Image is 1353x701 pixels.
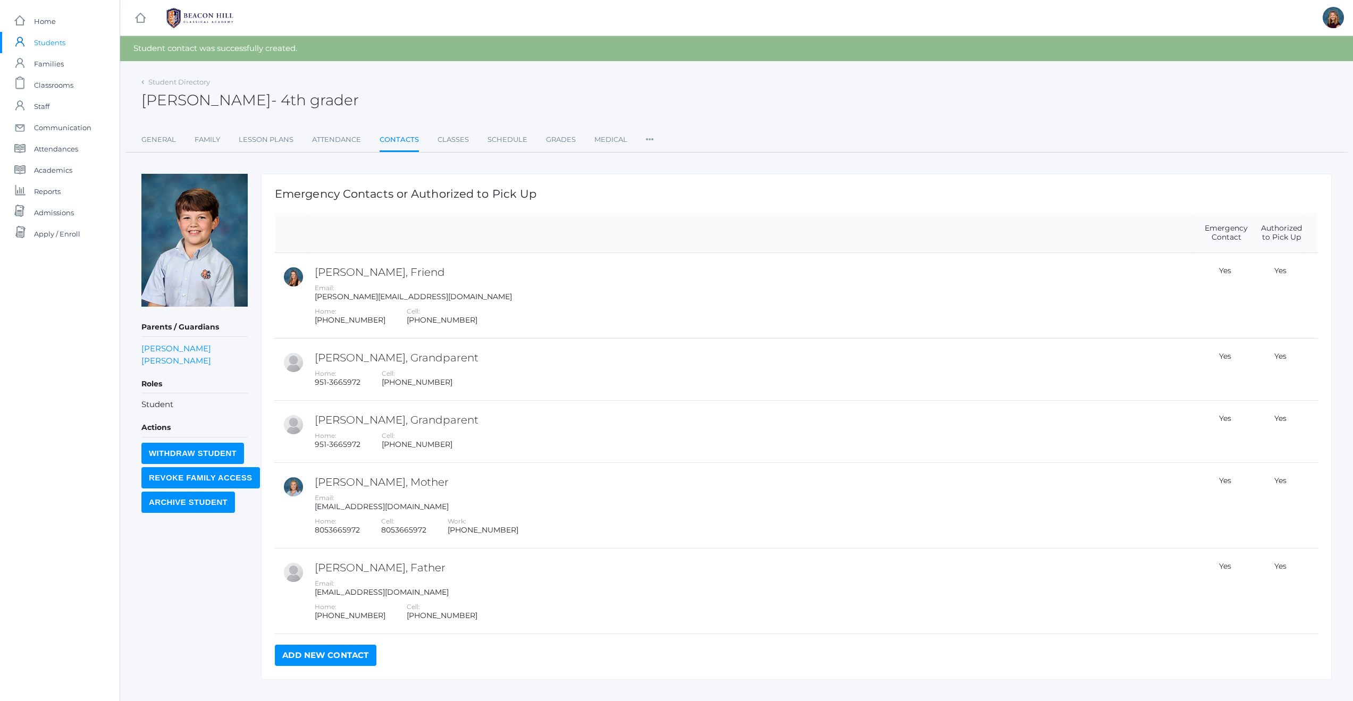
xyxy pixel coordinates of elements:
[1194,548,1250,634] td: Yes
[381,517,394,525] label: Cell:
[315,307,337,315] label: Home:
[407,316,477,325] div: [PHONE_NUMBER]
[1194,338,1250,400] td: Yes
[160,5,240,31] img: BHCALogos-05-308ed15e86a5a0abce9b8dd61676a3503ac9727e845dece92d48e8588c001991.png
[382,440,452,449] div: [PHONE_NUMBER]
[141,129,176,150] a: General
[315,352,1191,364] h2: [PERSON_NAME], Grandparent
[148,78,210,86] a: Student Directory
[283,352,304,373] div: Cecilia Denny
[315,369,337,377] label: Home:
[1194,462,1250,548] td: Yes
[315,414,1191,426] h2: [PERSON_NAME], Grandparent
[315,292,1191,301] div: [PERSON_NAME][EMAIL_ADDRESS][DOMAIN_NAME]
[315,378,360,387] div: 951-3665972
[315,432,337,440] label: Home:
[34,181,61,202] span: Reports
[283,266,304,288] div: Juliana Fowler
[141,174,248,307] img: William Hibbard
[407,603,420,611] label: Cell:
[380,129,419,152] a: Contacts
[141,492,235,513] input: Archive Student
[407,307,420,315] label: Cell:
[120,36,1353,61] div: Student contact was successfully created.
[448,517,466,525] label: Work:
[315,502,1191,511] div: [EMAIL_ADDRESS][DOMAIN_NAME]
[1250,400,1305,462] td: Yes
[141,419,248,437] h5: Actions
[1250,462,1305,548] td: Yes
[315,440,360,449] div: 951-3665972
[315,266,1191,278] h2: [PERSON_NAME], Friend
[407,611,477,620] div: [PHONE_NUMBER]
[1250,213,1305,253] th: Authorized to Pick Up
[271,91,359,109] span: - 4th grader
[382,378,452,387] div: [PHONE_NUMBER]
[141,92,359,108] h2: [PERSON_NAME]
[283,476,304,497] div: Jessica Hibbard
[315,284,334,292] label: Email:
[141,342,211,354] a: [PERSON_NAME]
[594,129,627,150] a: Medical
[315,526,360,535] div: 8053665972
[1250,548,1305,634] td: Yes
[315,494,334,502] label: Email:
[1250,338,1305,400] td: Yes
[1250,252,1305,338] td: Yes
[34,32,65,53] span: Students
[1194,252,1250,338] td: Yes
[141,443,244,464] input: Withdraw Student
[195,129,220,150] a: Family
[315,611,385,620] div: [PHONE_NUMBER]
[141,318,248,336] h5: Parents / Guardians
[283,562,304,583] div: Tom Hibbard
[34,74,73,96] span: Classrooms
[1194,400,1250,462] td: Yes
[34,11,56,32] span: Home
[275,645,376,666] a: Add New Contact
[1323,7,1344,28] div: Lindsay Leeds
[315,588,1191,597] div: [EMAIL_ADDRESS][DOMAIN_NAME]
[382,369,395,377] label: Cell:
[34,96,49,117] span: Staff
[239,129,293,150] a: Lesson Plans
[141,354,211,367] a: [PERSON_NAME]
[141,399,248,411] li: Student
[488,129,527,150] a: Schedule
[315,562,1191,573] h2: [PERSON_NAME], Father
[315,579,334,587] label: Email:
[438,129,469,150] a: Classes
[448,526,518,535] div: [PHONE_NUMBER]
[315,603,337,611] label: Home:
[1194,213,1250,253] th: Emergency Contact
[275,188,1318,200] h1: Emergency Contacts or Authorized to Pick Up
[34,223,80,244] span: Apply / Enroll
[34,53,64,74] span: Families
[34,138,78,159] span: Attendances
[315,316,385,325] div: [PHONE_NUMBER]
[141,467,260,488] input: Revoke Family Access
[34,117,91,138] span: Communication
[315,517,337,525] label: Home:
[34,159,72,181] span: Academics
[381,526,426,535] div: 8053665972
[141,375,248,393] h5: Roles
[34,202,74,223] span: Admissions
[546,129,576,150] a: Grades
[382,432,395,440] label: Cell:
[315,476,1191,488] h2: [PERSON_NAME], Mother
[283,414,304,435] div: Mitchell Denny
[312,129,361,150] a: Attendance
